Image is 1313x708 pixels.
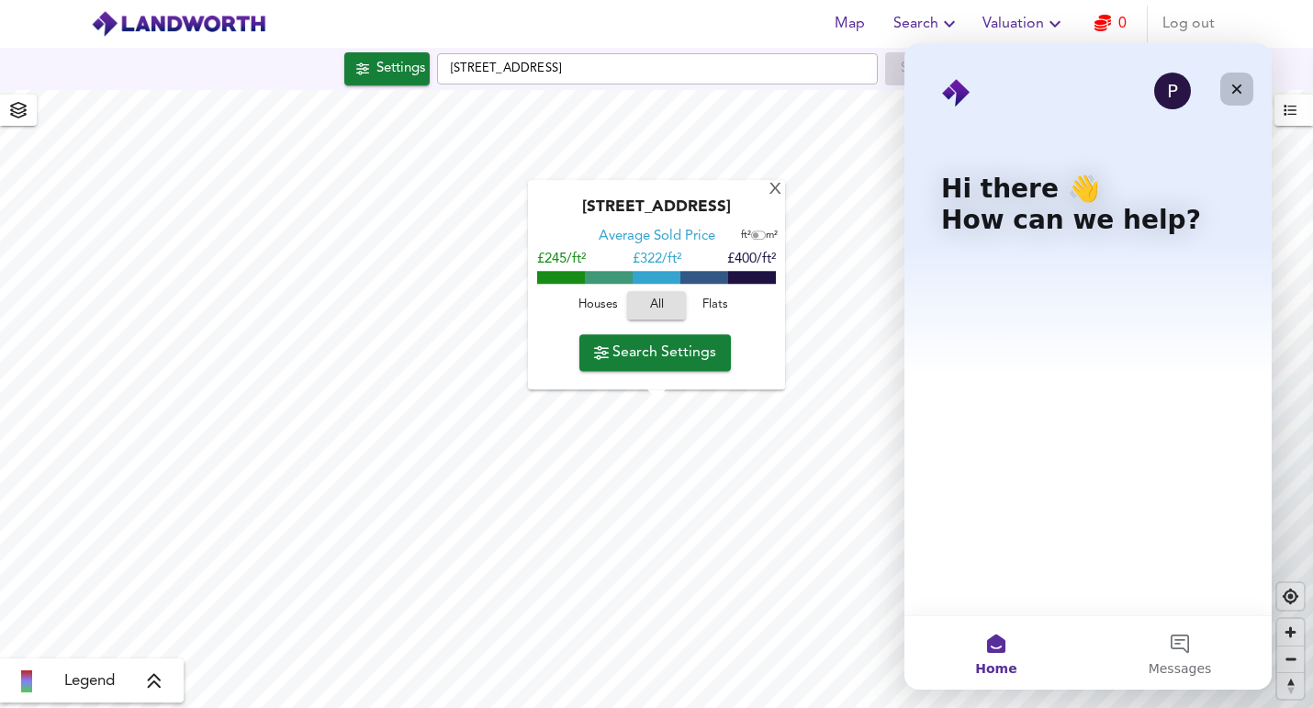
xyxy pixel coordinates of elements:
[1277,672,1304,699] button: Reset bearing to north
[568,292,627,320] button: Houses
[690,296,740,317] span: Flats
[1081,6,1139,42] button: 0
[1277,646,1304,672] span: Zoom out
[886,6,968,42] button: Search
[1277,583,1304,610] button: Find my location
[827,11,871,37] span: Map
[594,340,716,365] span: Search Settings
[741,231,751,242] span: ft²
[1162,11,1215,37] span: Log out
[1277,646,1304,672] button: Zoom out
[579,334,731,371] button: Search Settings
[1277,673,1304,699] span: Reset bearing to north
[437,53,878,84] input: Enter a location...
[633,253,681,267] span: £ 322/ft²
[975,6,1073,42] button: Valuation
[537,199,776,229] div: [STREET_ADDRESS]
[344,52,430,85] button: Settings
[766,231,778,242] span: m²
[893,11,960,37] span: Search
[727,253,776,267] span: £400/ft²
[904,43,1272,690] iframe: Intercom live chat
[820,6,879,42] button: Map
[982,11,1066,37] span: Valuation
[768,182,783,199] div: X
[537,253,586,267] span: £245/ft²
[1277,619,1304,646] button: Zoom in
[636,296,677,317] span: All
[1155,6,1222,42] button: Log out
[686,292,745,320] button: Flats
[344,52,430,85] div: Click to configure Search Settings
[64,670,115,692] span: Legend
[1094,11,1127,37] a: 0
[885,52,969,85] div: Enable a Source before running a Search
[376,57,425,81] div: Settings
[573,296,623,317] span: Houses
[599,229,715,247] div: Average Sold Price
[627,292,686,320] button: All
[91,10,266,38] img: logo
